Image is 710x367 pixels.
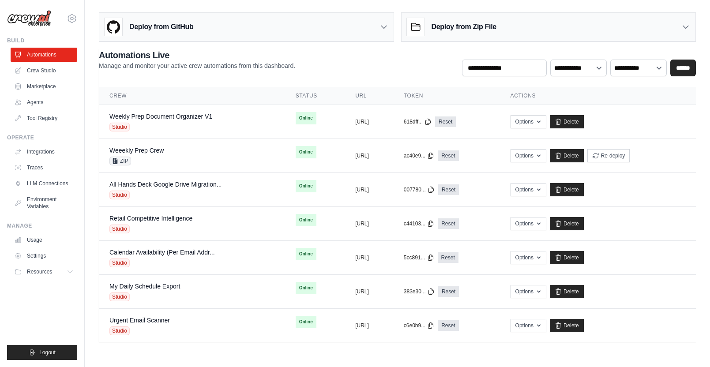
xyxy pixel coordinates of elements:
span: Online [296,146,316,158]
a: Reset [438,218,458,229]
div: Operate [7,134,77,141]
a: Reset [438,286,459,297]
div: Build [7,37,77,44]
a: Reset [438,184,459,195]
a: My Daily Schedule Export [109,283,180,290]
a: Reset [438,150,458,161]
span: Studio [109,123,130,131]
span: Resources [27,268,52,275]
span: Studio [109,225,130,233]
button: c6e0b9... [404,322,434,329]
span: Studio [109,326,130,335]
th: Token [393,87,500,105]
span: Studio [109,292,130,301]
button: 5cc891... [404,254,434,261]
a: Reset [438,320,458,331]
th: URL [345,87,393,105]
span: ZIP [109,157,131,165]
a: Reset [435,116,456,127]
a: Crew Studio [11,64,77,78]
a: Traces [11,161,77,175]
button: Options [511,149,546,162]
a: Integrations [11,145,77,159]
th: Crew [99,87,285,105]
button: ac40e9... [404,152,434,159]
button: 618dff... [404,118,432,125]
button: 007780... [404,186,435,193]
a: Settings [11,249,77,263]
button: Resources [11,265,77,279]
div: Manage [7,222,77,229]
button: Options [511,217,546,230]
a: Delete [550,319,584,332]
button: Options [511,115,546,128]
span: Online [296,248,316,260]
a: Delete [550,251,584,264]
p: Manage and monitor your active crew automations from this dashboard. [99,61,295,70]
button: Options [511,319,546,332]
button: Options [511,285,546,298]
a: Automations [11,48,77,62]
a: Retail Competitive Intelligence [109,215,192,222]
span: Online [296,214,316,226]
a: Delete [550,285,584,298]
th: Status [285,87,345,105]
span: Studio [109,191,130,199]
a: LLM Connections [11,176,77,191]
span: Studio [109,258,130,267]
a: Calendar Availability (Per Email Addr... [109,249,215,256]
button: Logout [7,345,77,360]
button: Options [511,251,546,264]
span: Online [296,180,316,192]
h3: Deploy from Zip File [432,22,496,32]
a: Delete [550,115,584,128]
button: 383e30... [404,288,435,295]
a: Urgent Email Scanner [109,317,170,324]
a: Weeekly Prep Crew [109,147,164,154]
span: Online [296,112,316,124]
span: Online [296,316,316,328]
a: Usage [11,233,77,247]
button: Re-deploy [587,149,630,162]
a: Tool Registry [11,111,77,125]
a: Delete [550,183,584,196]
h3: Deploy from GitHub [129,22,193,32]
a: Reset [438,252,458,263]
button: Options [511,183,546,196]
a: Delete [550,217,584,230]
a: Weekly Prep Document Organizer V1 [109,113,212,120]
span: Logout [39,349,56,356]
a: Delete [550,149,584,162]
a: All Hands Deck Google Drive Migration... [109,181,222,188]
a: Environment Variables [11,192,77,213]
img: GitHub Logo [105,18,122,36]
button: c44103... [404,220,434,227]
span: Online [296,282,316,294]
a: Marketplace [11,79,77,94]
th: Actions [500,87,696,105]
a: Agents [11,95,77,109]
h2: Automations Live [99,49,295,61]
img: Logo [7,10,51,27]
